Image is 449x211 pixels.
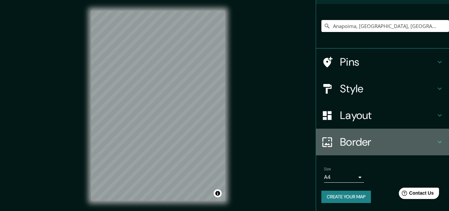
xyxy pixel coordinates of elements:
div: Border [316,129,449,155]
label: Size [324,166,331,172]
h4: Pins [340,55,436,69]
div: Layout [316,102,449,129]
h4: Layout [340,109,436,122]
h4: Style [340,82,436,95]
button: Create your map [321,191,371,203]
div: Style [316,75,449,102]
canvas: Map [91,11,225,201]
input: Pick your city or area [321,20,449,32]
h4: Border [340,135,436,149]
div: Pins [316,49,449,75]
iframe: Help widget launcher [390,185,442,204]
button: Toggle attribution [214,189,222,197]
div: A4 [324,172,364,183]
